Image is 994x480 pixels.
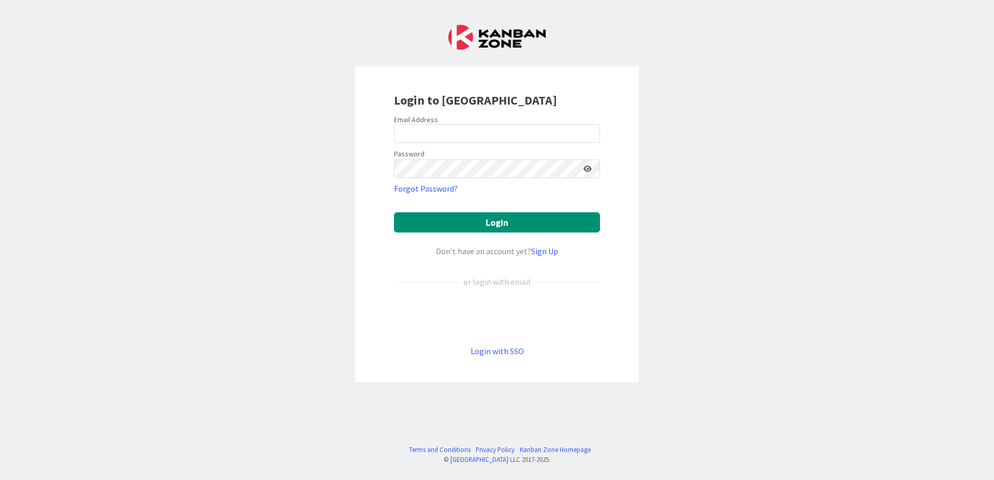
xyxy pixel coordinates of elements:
[394,149,425,159] label: Password
[394,182,458,195] a: Forgot Password?
[476,445,515,455] a: Privacy Policy
[404,455,591,464] div: © LLC 2017- 2025 .
[389,305,605,328] iframe: Botão Iniciar sessão com o Google
[394,115,438,124] label: Email Address
[394,305,600,328] div: Inicie sessão com o Google. Abre num novo separador
[461,275,533,288] div: or login with email
[448,25,546,50] img: Kanban Zone
[471,346,524,356] a: Login with SSO
[394,92,557,108] b: Login to [GEOGRAPHIC_DATA]
[450,455,508,463] a: [GEOGRAPHIC_DATA]
[394,212,600,232] button: Login
[520,445,591,455] a: Kanban Zone Homepage
[531,246,558,256] a: Sign Up
[394,245,600,257] div: Don’t have an account yet?
[409,445,471,455] a: Terms and Conditions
